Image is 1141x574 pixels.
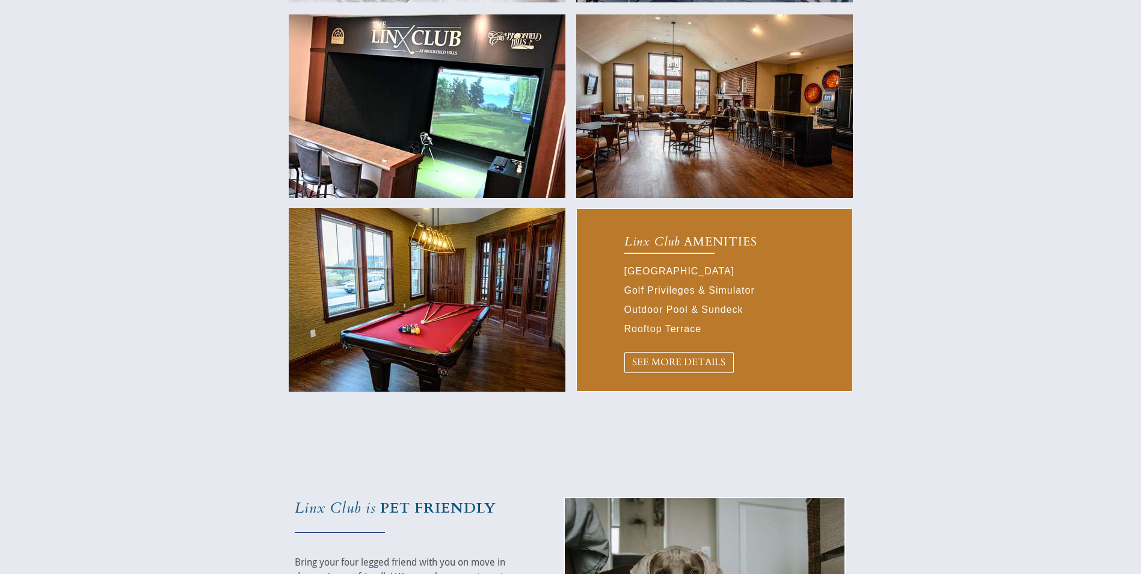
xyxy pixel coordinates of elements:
[380,498,496,518] strong: PET FRIENDLY
[624,352,734,373] a: SEE MORE DETAILS
[624,324,702,334] span: Rooftop Terrace
[624,266,735,276] span: [GEOGRAPHIC_DATA]
[624,233,680,250] em: Linx Club
[624,304,743,315] span: Outdoor Pool & Sundeck
[295,498,376,518] em: Linx Club is
[624,285,755,295] span: Golf Privileges & Simulator
[684,233,757,250] span: AMENITIES
[625,357,733,368] span: SEE MORE DETAILS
